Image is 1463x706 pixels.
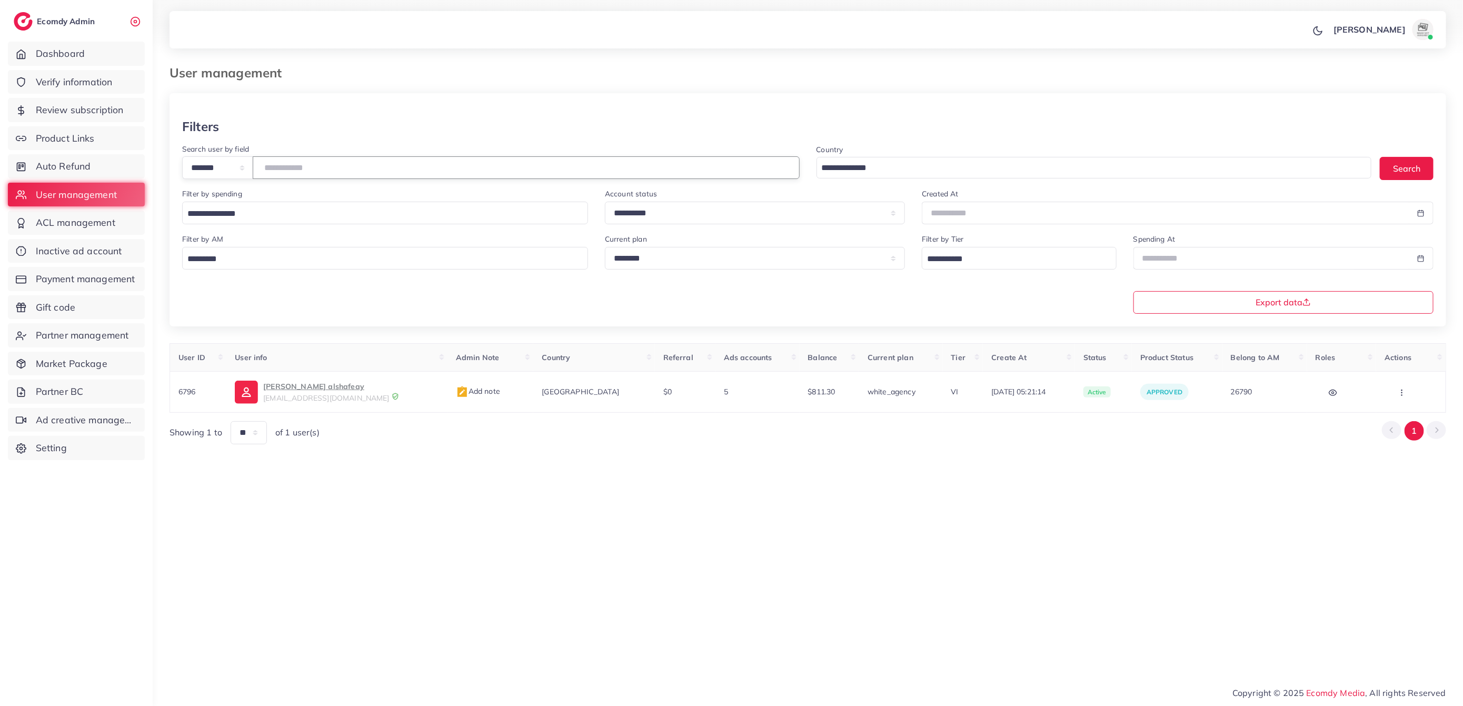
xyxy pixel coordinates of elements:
[542,387,619,396] span: [GEOGRAPHIC_DATA]
[922,234,963,244] label: Filter by Tier
[951,353,966,362] span: Tier
[36,75,113,89] span: Verify information
[37,16,97,26] h2: Ecomdy Admin
[263,380,389,393] p: [PERSON_NAME] alshafeay
[1133,291,1434,314] button: Export data
[8,352,145,376] a: Market Package
[1405,421,1424,441] button: Go to page 1
[605,188,657,199] label: Account status
[1382,421,1446,441] ul: Pagination
[178,387,196,396] span: 6796
[923,251,1103,267] input: Search for option
[8,42,145,66] a: Dashboard
[1231,353,1280,362] span: Belong to AM
[1140,353,1193,362] span: Product Status
[951,387,959,396] span: VI
[1412,19,1434,40] img: avatar
[1133,234,1176,244] label: Spending At
[1380,157,1434,180] button: Search
[8,436,145,460] a: Setting
[1328,19,1438,40] a: [PERSON_NAME]avatar
[8,70,145,94] a: Verify information
[235,353,267,362] span: User info
[1232,687,1446,699] span: Copyright © 2025
[170,426,222,439] span: Showing 1 to
[817,144,843,155] label: Country
[456,386,469,399] img: admin_note.cdd0b510.svg
[36,244,122,258] span: Inactive ad account
[8,98,145,122] a: Review subscription
[182,234,223,244] label: Filter by AM
[8,154,145,178] a: Auto Refund
[1083,386,1111,398] span: active
[36,441,67,455] span: Setting
[724,353,772,362] span: Ads accounts
[14,12,97,31] a: logoEcomdy Admin
[14,12,33,31] img: logo
[36,216,115,230] span: ACL management
[456,353,500,362] span: Admin Note
[36,385,84,399] span: Partner BC
[1231,387,1252,396] span: 26790
[182,202,588,224] div: Search for option
[184,206,574,222] input: Search for option
[663,353,693,362] span: Referral
[8,183,145,207] a: User management
[36,413,137,427] span: Ad creative management
[1385,353,1411,362] span: Actions
[1316,353,1336,362] span: Roles
[170,65,290,81] h3: User management
[1333,23,1406,36] p: [PERSON_NAME]
[8,295,145,320] a: Gift code
[868,353,913,362] span: Current plan
[8,239,145,263] a: Inactive ad account
[663,387,672,396] span: $0
[392,393,399,400] img: 9CAL8B2pu8EFxCJHYAAAAldEVYdGRhdGU6Y3JlYXRlADIwMjItMTItMDlUMDQ6NTg6MzkrMDA6MDBXSlgLAAAAJXRFWHRkYXR...
[1256,298,1311,306] span: Export data
[36,329,129,342] span: Partner management
[1147,388,1182,396] span: approved
[182,144,249,154] label: Search user by field
[808,353,838,362] span: Balance
[456,386,500,396] span: Add note
[868,387,915,396] span: white_agency
[36,301,75,314] span: Gift code
[818,160,1358,176] input: Search for option
[275,426,320,439] span: of 1 user(s)
[922,247,1117,270] div: Search for option
[182,119,219,134] h3: Filters
[8,126,145,151] a: Product Links
[235,381,258,404] img: ic-user-info.36bf1079.svg
[36,160,91,173] span: Auto Refund
[817,157,1372,178] div: Search for option
[1307,688,1366,698] a: Ecomdy Media
[8,408,145,432] a: Ad creative management
[263,393,389,403] span: [EMAIL_ADDRESS][DOMAIN_NAME]
[178,353,205,362] span: User ID
[724,387,728,396] span: 5
[36,47,85,61] span: Dashboard
[182,247,588,270] div: Search for option
[605,234,647,244] label: Current plan
[8,323,145,347] a: Partner management
[8,380,145,404] a: Partner BC
[184,251,574,267] input: Search for option
[8,211,145,235] a: ACL management
[36,357,107,371] span: Market Package
[542,353,570,362] span: Country
[36,132,95,145] span: Product Links
[991,353,1027,362] span: Create At
[8,267,145,291] a: Payment management
[235,380,439,403] a: [PERSON_NAME] alshafeay[EMAIL_ADDRESS][DOMAIN_NAME]
[808,387,835,396] span: $811.30
[1083,353,1107,362] span: Status
[1366,687,1446,699] span: , All rights Reserved
[36,103,124,117] span: Review subscription
[182,188,242,199] label: Filter by spending
[991,386,1067,397] span: [DATE] 05:21:14
[922,188,959,199] label: Created At
[36,188,117,202] span: User management
[36,272,135,286] span: Payment management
